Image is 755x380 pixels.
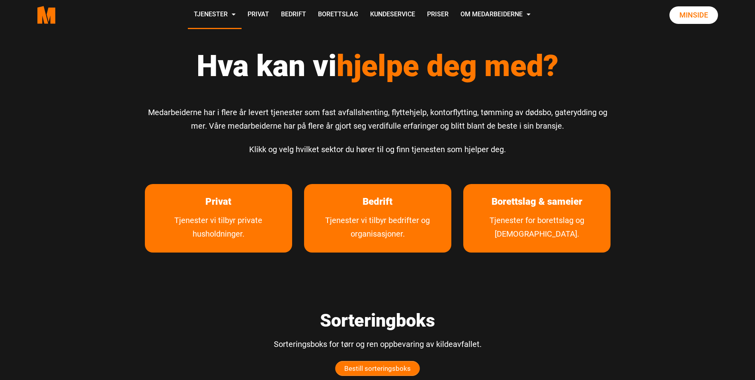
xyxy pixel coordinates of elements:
a: Tjenester vi tilbyr bedrifter og organisasjoner [304,214,451,253]
a: Borettslag [312,1,364,29]
a: les mer om Bedrift [351,184,404,219]
a: Bedrift [275,1,312,29]
a: Bestill sorteringsboks [335,361,420,376]
h1: Hva kan vi [145,48,611,84]
p: Sorteringsboks for tørr og ren oppbevaring av kildeavfallet. [6,337,749,351]
span: Bestill sorteringsboks [336,361,419,376]
a: Om Medarbeiderne [455,1,536,29]
a: Tjenester for borettslag og sameier [463,214,611,253]
h2: Sorteringboks [6,310,749,331]
p: Medarbeiderne har i flere år levert tjenester som fast avfallshenting, flyttehjelp, kontorflyttin... [145,106,611,133]
a: Priser [421,1,455,29]
a: Tjenester [188,1,242,29]
a: Kundeservice [364,1,421,29]
p: Klikk og velg hvilket sektor du hører til og finn tjenesten som hjelper deg. [145,143,611,156]
a: Les mer om Borettslag & sameier [480,184,594,219]
a: les mer om Privat [193,184,243,219]
a: Tjenester vi tilbyr private husholdninger [145,214,292,253]
span: hjelpe deg med? [337,48,558,83]
a: Minside [669,6,718,24]
a: Privat [242,1,275,29]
